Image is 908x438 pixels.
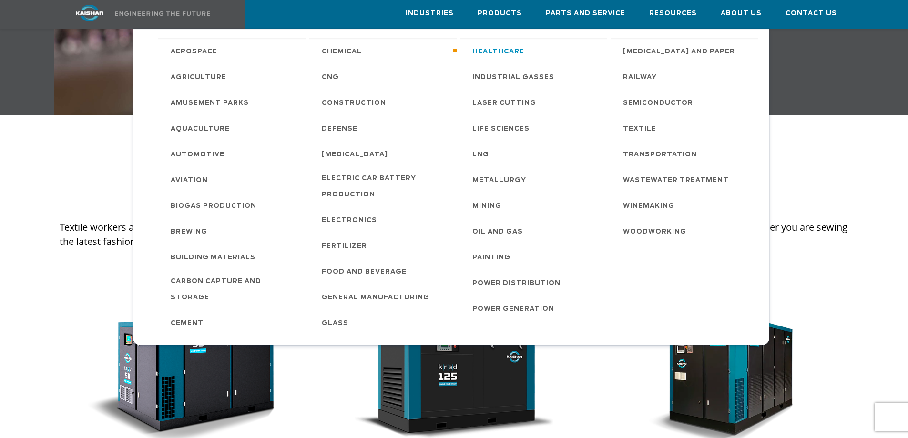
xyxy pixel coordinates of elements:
a: [MEDICAL_DATA] and Paper [613,38,758,64]
a: Winemaking [613,193,758,218]
a: General Manufacturing [312,284,457,310]
a: Textile [613,115,758,141]
a: Mining [463,193,608,218]
img: Engineering the future [115,11,210,16]
span: Industries [406,8,454,19]
a: Railway [613,64,758,90]
span: Oil and Gas [472,224,523,240]
a: Contact Us [786,0,837,26]
span: Transportation [623,147,697,163]
a: Agriculture [161,64,306,90]
span: Electric Car Battery Production [322,171,448,203]
a: Products [478,0,522,26]
span: Painting [472,250,510,266]
h5: Air compression technology built for reliability and performance [60,165,849,187]
a: Defense [312,115,457,141]
span: Biogas Production [171,198,256,214]
a: Wastewater Treatment [613,167,758,193]
span: Textile [623,121,656,137]
a: Cement [161,310,306,336]
span: Parts and Service [546,8,625,19]
a: Automotive [161,141,306,167]
a: Transportation [613,141,758,167]
a: Industrial Gasses [463,64,608,90]
span: Cement [171,316,204,332]
span: Healthcare [472,44,524,60]
a: Carbon Capture and Storage [161,270,306,310]
a: Biogas Production [161,193,306,218]
a: Electric Car Battery Production [312,167,457,207]
a: Amusement Parks [161,90,306,115]
span: Construction [322,95,386,112]
span: Power Generation [472,301,554,317]
span: Defense [322,121,357,137]
a: LNG [463,141,608,167]
a: Brewing [161,218,306,244]
p: Textile workers and manufacturers rely on Kaishan USA for energy-efficient, clean compressed air ... [60,220,849,249]
span: Resources [649,8,697,19]
span: Aquaculture [171,121,230,137]
a: Painting [463,244,608,270]
span: Products [478,8,522,19]
span: Glass [322,316,348,332]
a: Industries [406,0,454,26]
a: Aerospace [161,38,306,64]
a: Laser Cutting [463,90,608,115]
a: Aviation [161,167,306,193]
span: Contact Us [786,8,837,19]
a: Building Materials [161,244,306,270]
a: Resources [649,0,697,26]
a: Power Distribution [463,270,608,295]
a: About Us [721,0,762,26]
a: Life Sciences [463,115,608,141]
a: Glass [312,310,457,336]
span: Metallurgy [472,173,526,189]
img: kaishan logo [54,5,125,21]
span: Power Distribution [472,275,561,292]
a: Semiconductor [613,90,758,115]
a: Aquaculture [161,115,306,141]
span: Building Materials [171,250,255,266]
span: General Manufacturing [322,290,429,306]
span: Automotive [171,147,224,163]
a: [MEDICAL_DATA] [312,141,457,167]
span: Semiconductor [623,95,693,112]
a: Electronics [312,207,457,233]
span: CNG [322,70,339,86]
span: Brewing [171,224,207,240]
span: Laser Cutting [472,95,536,112]
span: Railway [623,70,657,86]
a: Parts and Service [546,0,625,26]
a: Metallurgy [463,167,608,193]
a: Power Generation [463,295,608,321]
span: [MEDICAL_DATA] and Paper [623,44,735,60]
a: Chemical [312,38,457,64]
span: Chemical [322,44,362,60]
span: Fertilizer [322,238,367,255]
span: About Us [721,8,762,19]
a: Woodworking [613,218,758,244]
span: Mining [472,198,501,214]
a: Food and Beverage [312,258,457,284]
span: Amusement Parks [171,95,249,112]
a: Healthcare [463,38,608,64]
a: Fertilizer [312,233,457,258]
span: Food and Beverage [322,264,407,280]
a: Construction [312,90,457,115]
span: Wastewater Treatment [623,173,729,189]
a: Oil and Gas [463,218,608,244]
span: LNG [472,147,489,163]
span: Industrial Gasses [472,70,554,86]
span: Life Sciences [472,121,530,137]
span: Aviation [171,173,208,189]
span: Electronics [322,213,377,229]
span: [MEDICAL_DATA] [322,147,388,163]
span: Aerospace [171,44,217,60]
span: Woodworking [623,224,686,240]
span: Carbon Capture and Storage [171,274,296,306]
span: Winemaking [623,198,674,214]
a: CNG [312,64,457,90]
span: Agriculture [171,70,226,86]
